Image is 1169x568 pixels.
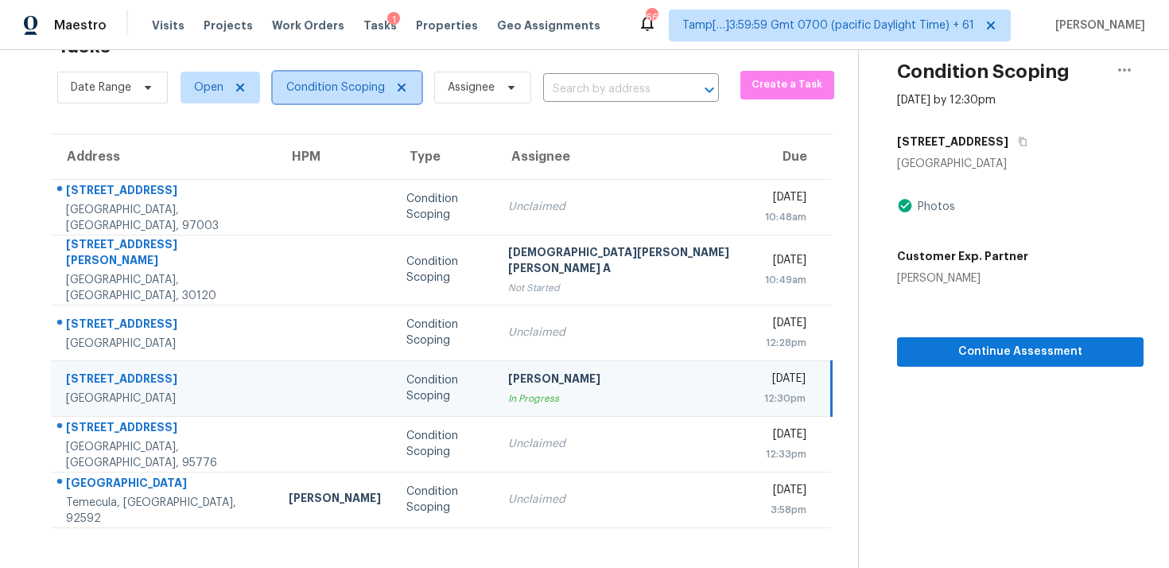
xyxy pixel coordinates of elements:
th: Type [394,134,495,179]
div: 663 [646,10,657,25]
div: 10:48am [764,209,807,225]
div: In Progress [508,391,739,407]
span: Properties [416,18,478,33]
div: 12:30pm [764,391,806,407]
div: Unclaimed [508,199,739,215]
span: Date Range [71,80,131,95]
div: Condition Scoping [406,428,482,460]
h2: Tasks [57,38,111,54]
span: Projects [204,18,253,33]
div: Not Started [508,280,739,296]
div: Condition Scoping [406,317,482,348]
div: 3:58pm [764,502,807,518]
div: [STREET_ADDRESS] [66,182,263,202]
div: [PERSON_NAME] [508,371,739,391]
div: [STREET_ADDRESS] [66,419,263,439]
div: [DATE] [764,315,807,335]
th: Address [51,134,276,179]
span: Tamp[…]3:59:59 Gmt 0700 (pacific Daylight Time) + 61 [682,18,974,33]
div: [GEOGRAPHIC_DATA], [GEOGRAPHIC_DATA], 30120 [66,272,263,304]
div: [DATE] by 12:30pm [897,92,996,108]
div: [DATE] [764,426,807,446]
th: Assignee [495,134,751,179]
span: Assignee [448,80,495,95]
div: Unclaimed [508,492,739,508]
div: Condition Scoping [406,254,482,286]
span: Condition Scoping [286,80,385,95]
h5: Customer Exp. Partner [897,248,1028,264]
div: Condition Scoping [406,484,482,515]
button: Copy Address [1008,127,1030,156]
div: Temecula, [GEOGRAPHIC_DATA], 92592 [66,495,263,527]
div: [STREET_ADDRESS][PERSON_NAME] [66,236,263,272]
div: [GEOGRAPHIC_DATA], [GEOGRAPHIC_DATA], 97003 [66,202,263,234]
div: [GEOGRAPHIC_DATA] [66,336,263,352]
div: [GEOGRAPHIC_DATA] [897,156,1144,172]
span: Create a Task [748,76,826,94]
div: [DEMOGRAPHIC_DATA][PERSON_NAME] [PERSON_NAME] A [508,244,739,280]
button: Create a Task [740,71,834,99]
div: [STREET_ADDRESS] [66,371,263,391]
span: [PERSON_NAME] [1049,18,1145,33]
div: 10:49am [764,272,807,288]
span: Work Orders [272,18,344,33]
div: [DATE] [764,371,806,391]
div: [PERSON_NAME] [897,270,1028,286]
span: Continue Assessment [910,342,1131,362]
div: 12:33pm [764,446,807,462]
div: [GEOGRAPHIC_DATA] [66,475,263,495]
span: Open [194,80,223,95]
div: 1 [387,12,400,28]
h2: Condition Scoping [897,64,1070,80]
button: Open [698,79,720,101]
div: [GEOGRAPHIC_DATA] [66,391,263,407]
div: [DATE] [764,482,807,502]
div: [DATE] [764,252,807,272]
div: [STREET_ADDRESS] [66,316,263,336]
div: 12:28pm [764,335,807,351]
div: [DATE] [764,189,807,209]
img: Artifact Present Icon [897,197,913,214]
div: [GEOGRAPHIC_DATA], [GEOGRAPHIC_DATA], 95776 [66,439,263,471]
input: Search by address [543,77,674,102]
span: Visits [152,18,184,33]
span: Geo Assignments [497,18,600,33]
div: Photos [913,199,955,215]
th: Due [751,134,832,179]
div: Unclaimed [508,436,739,452]
button: Continue Assessment [897,337,1144,367]
span: Maestro [54,18,107,33]
th: HPM [276,134,394,179]
div: Unclaimed [508,325,739,340]
span: Tasks [363,20,397,31]
div: [PERSON_NAME] [289,490,381,510]
div: Condition Scoping [406,191,482,223]
div: Condition Scoping [406,372,482,404]
h5: [STREET_ADDRESS] [897,134,1008,150]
